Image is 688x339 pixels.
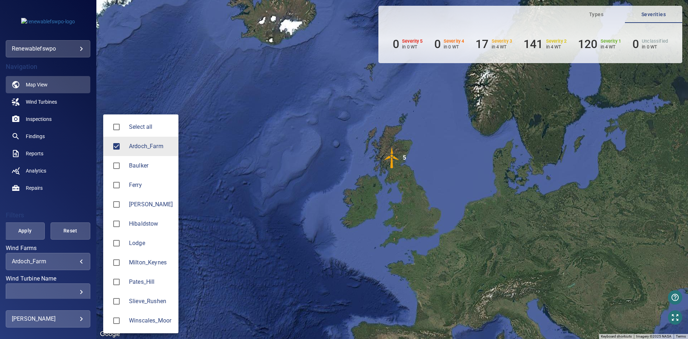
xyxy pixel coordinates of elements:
span: Milton_Keynes [129,258,173,267]
span: Baulker [109,158,124,173]
span: Milton_Keynes [109,255,124,270]
span: Garves [109,197,124,212]
span: Ferry [129,181,173,189]
span: Ardoch_Farm [109,139,124,154]
span: Hibaldstow [109,216,124,231]
span: Ardoch_Farm [129,142,173,151]
div: Wind Farms Lodge [129,239,173,248]
span: Pates_Hill [109,274,124,289]
div: Wind Farms Garves [129,200,173,209]
span: Winscales_Moor [129,316,173,325]
div: Wind Farms Hibaldstow [129,220,173,228]
div: Wind Farms Milton_Keynes [129,258,173,267]
span: Pates_Hill [129,278,173,286]
div: Wind Farms Baulker [129,161,173,170]
div: Wind Farms Pates_Hill [129,278,173,286]
ul: Ardoch_Farm [103,114,178,333]
span: Ferry [109,178,124,193]
span: Hibaldstow [129,220,173,228]
div: Wind Farms Winscales_Moor [129,316,173,325]
div: Wind Farms Slieve_Rushen [129,297,173,306]
span: Slieve_Rushen [129,297,173,306]
span: Winscales_Moor [109,313,124,328]
div: Wind Farms Ferry [129,181,173,189]
span: Lodge [129,239,173,248]
span: Select all [129,123,173,131]
span: Lodge [109,236,124,251]
div: Wind Farms Ardoch_Farm [129,142,173,151]
span: [PERSON_NAME] [129,200,173,209]
span: Slieve_Rushen [109,294,124,309]
span: Baulker [129,161,173,170]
